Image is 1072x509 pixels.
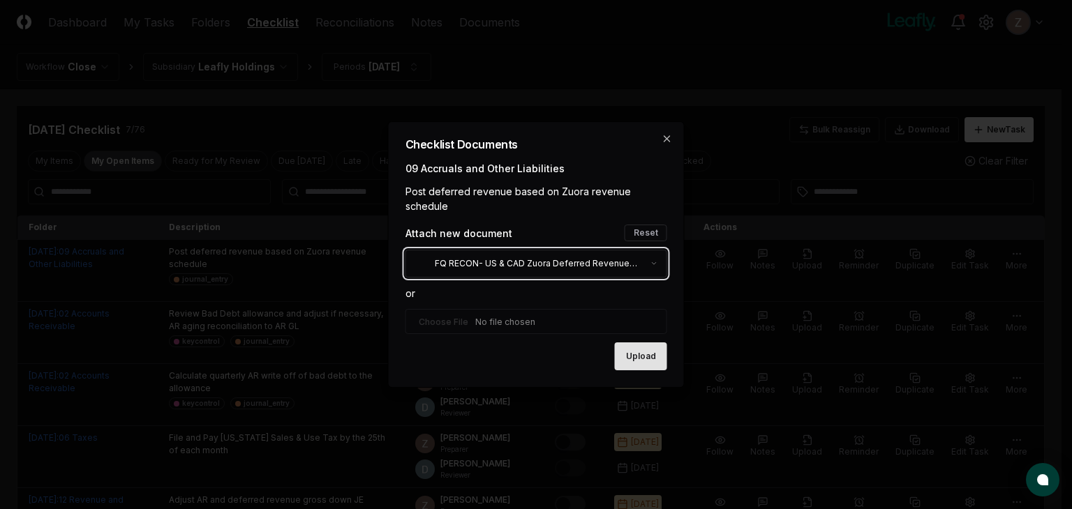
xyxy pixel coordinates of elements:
[615,342,667,370] button: Upload
[405,226,512,241] div: Attach new document
[405,184,667,213] div: Post deferred revenue based on Zuora revenue schedule
[405,139,667,150] h2: Checklist Documents
[405,161,667,176] div: 09 Accruals and Other Liabilities
[405,286,667,301] div: or
[625,225,667,241] button: Reset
